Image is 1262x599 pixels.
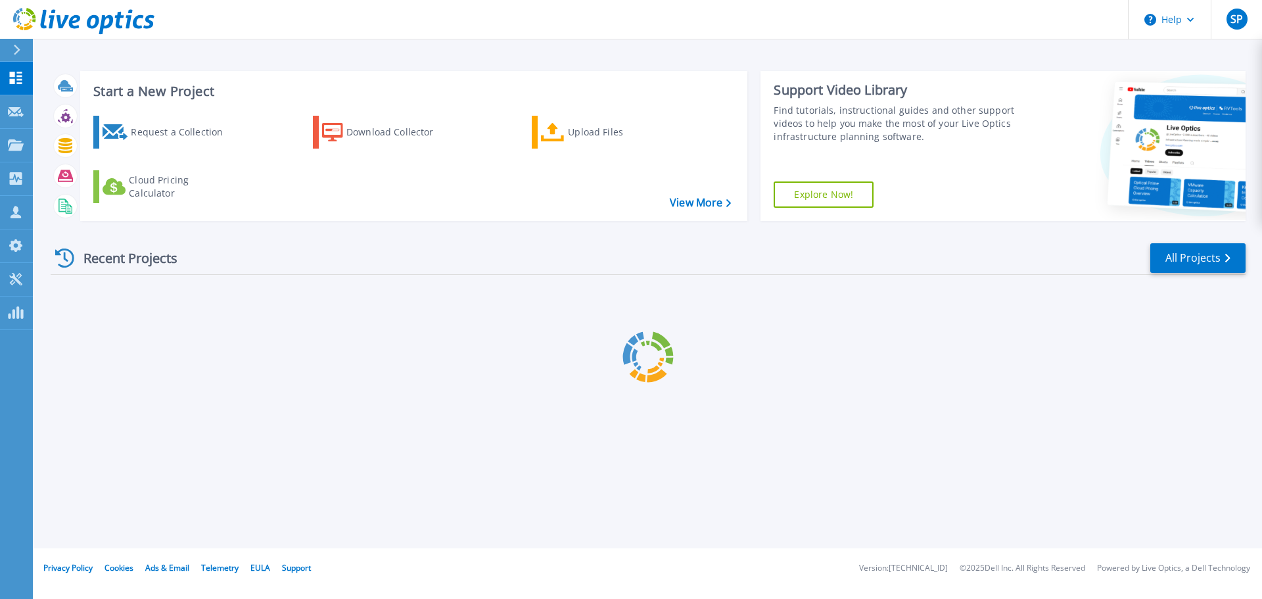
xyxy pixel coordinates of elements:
a: Upload Files [532,116,678,149]
a: View More [670,197,731,209]
span: SP [1230,14,1243,24]
div: Recent Projects [51,242,195,274]
a: Privacy Policy [43,562,93,573]
a: Ads & Email [145,562,189,573]
a: Explore Now! [774,181,874,208]
div: Upload Files [568,119,673,145]
div: Support Video Library [774,82,1021,99]
li: © 2025 Dell Inc. All Rights Reserved [960,564,1085,573]
div: Find tutorials, instructional guides and other support videos to help you make the most of your L... [774,104,1021,143]
a: EULA [250,562,270,573]
a: Download Collector [313,116,459,149]
a: Request a Collection [93,116,240,149]
a: Telemetry [201,562,239,573]
h3: Start a New Project [93,84,731,99]
div: Download Collector [346,119,452,145]
div: Cloud Pricing Calculator [129,174,234,200]
a: Support [282,562,311,573]
div: Request a Collection [131,119,236,145]
a: Cloud Pricing Calculator [93,170,240,203]
a: All Projects [1150,243,1246,273]
a: Cookies [105,562,133,573]
li: Powered by Live Optics, a Dell Technology [1097,564,1250,573]
li: Version: [TECHNICAL_ID] [859,564,948,573]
